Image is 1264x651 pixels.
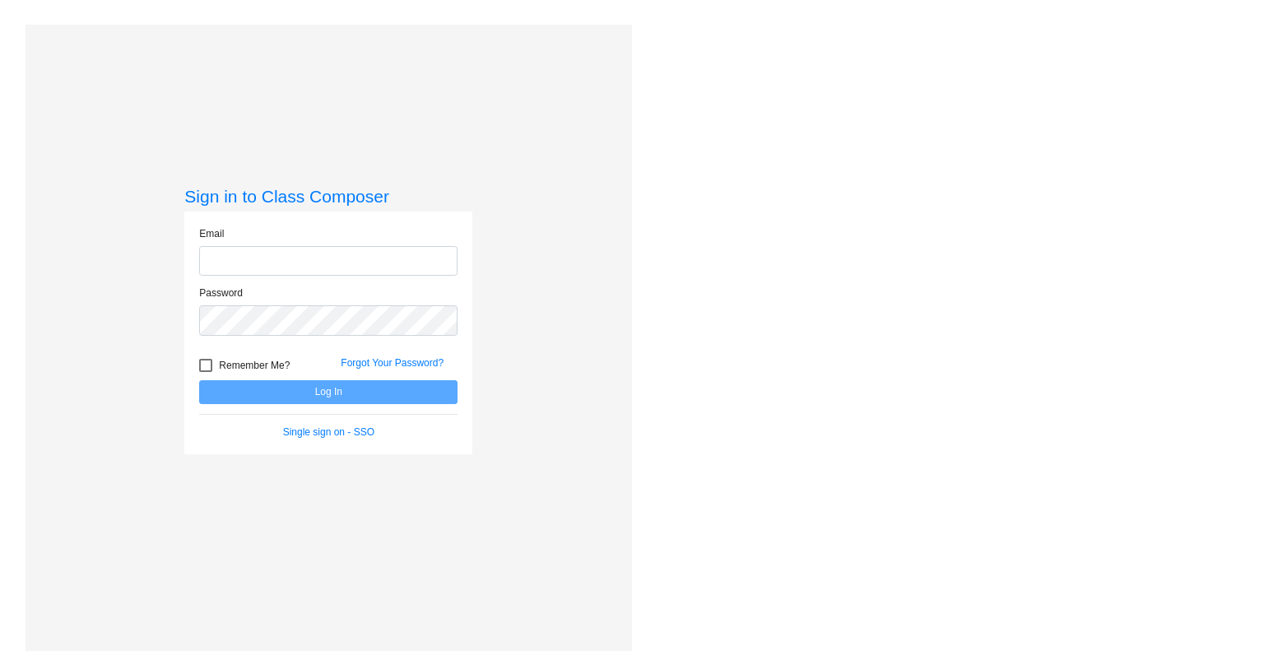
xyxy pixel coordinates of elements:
label: Password [199,286,243,300]
a: Single sign on - SSO [283,426,374,438]
h3: Sign in to Class Composer [184,186,472,207]
button: Log In [199,380,458,404]
label: Email [199,226,224,241]
a: Forgot Your Password? [341,357,444,369]
span: Remember Me? [219,356,290,375]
